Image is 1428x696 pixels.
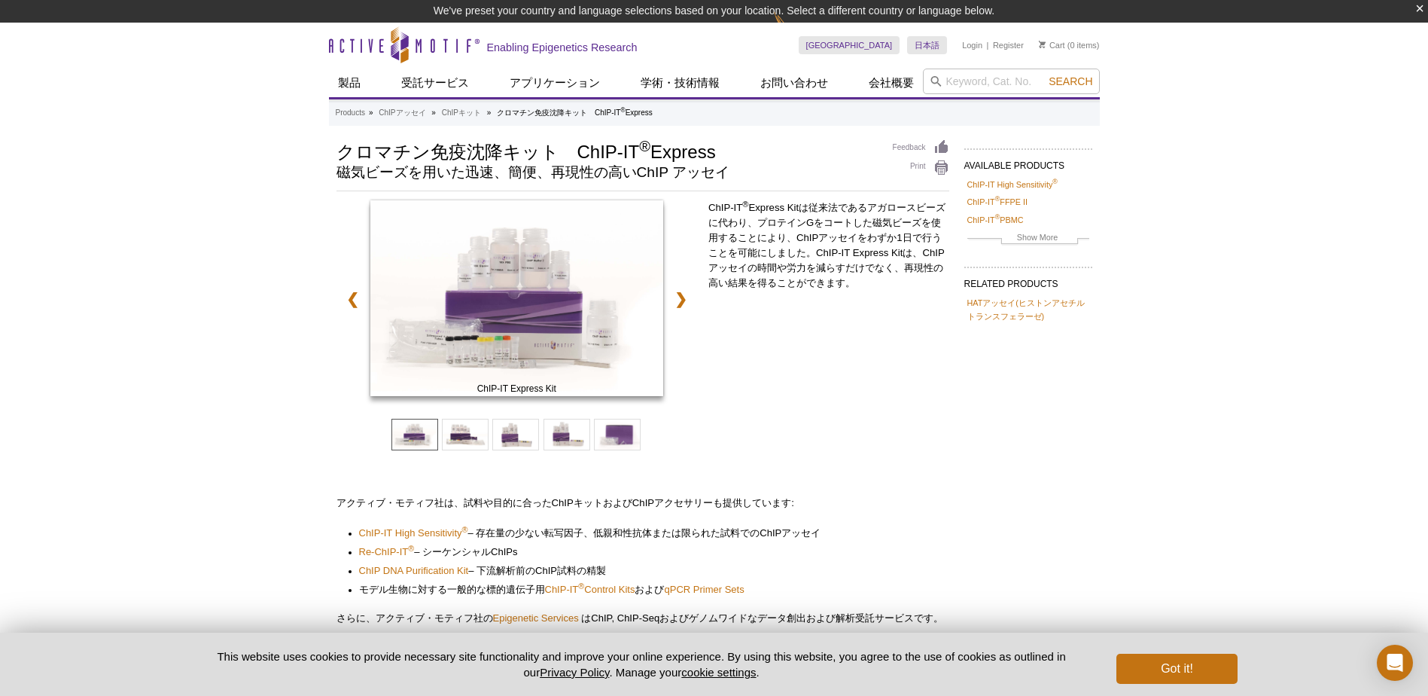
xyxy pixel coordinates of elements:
li: クロマチン免疫沈降キット ChIP-IT Express [497,108,653,117]
img: Your Cart [1039,41,1046,48]
a: ChIP-IT®Control Kits [545,582,635,597]
span: Re-ChIP-IT [359,546,415,557]
sup: ® [408,544,414,553]
a: ChIP-IT High Sensitivity [359,526,462,541]
a: 日本語 [907,36,947,54]
a: 会社概要 [860,69,923,97]
span: は [581,612,591,624]
span: ChIP-IT High Sensitivity [359,527,462,539]
a: [GEOGRAPHIC_DATA] [799,36,900,54]
input: Keyword, Cat. No. [923,69,1100,94]
h1: クロマチン免疫沈降キット ChIP-IT Express [336,139,878,162]
a: ChIP-IT Express Kit [370,200,663,401]
a: Privacy Policy [540,666,609,679]
h2: RELATED PRODUCTS [964,267,1092,294]
span: Search [1049,75,1092,87]
span: ChIP-IT Express Kitは従来法であるアガロースビーズに代わり、プロテインGをコートした磁気ビーズを使用することにより、ChIPアッセイをわずか1日で行うことを可能にしました。Ch... [708,202,945,288]
p: This website uses cookies to provide necessary site functionality and improve your online experie... [191,649,1092,680]
h2: 磁気ビーズを用いた迅速、簡便、再現性の高いChIP アッセイ [336,166,878,179]
a: ChIPキット [442,106,481,120]
a: qPCR Primer Sets [664,582,744,597]
a: 製品 [329,69,370,97]
button: Search [1044,75,1097,88]
img: ChIP-IT Express Kit [370,200,663,396]
a: アプリケーション [501,69,609,97]
a: お問い合わせ [751,69,837,97]
a: ChIP DNA Purification Kit [359,563,469,578]
span: ChIP-IT Express Kit [372,381,661,396]
div: Open Intercom Messenger [1377,645,1413,681]
span: ChIPs [491,546,517,557]
sup: ® [995,196,1000,203]
a: ® [462,526,468,541]
a: Login [962,40,982,50]
span: モデル生物に対する一般的な標的遺伝子用 [359,584,545,595]
li: | [987,36,989,54]
a: 受託サービス [392,69,478,97]
a: HATアッセイ(ヒストンアセチルトランスフェラーゼ) [967,296,1089,323]
span: qPCR Primer Sets [664,584,744,595]
li: » [431,108,436,117]
a: Show More [967,230,1089,248]
a: ChIPアッセイ [379,106,425,120]
span: さらに、アクティブ・モティフ社の [336,612,493,624]
span: アクティブ・モティフ社は、試料や目的に合った キットおよび アクセサリーも提供しています: [336,497,794,508]
a: 学術・技術情報 [632,69,729,97]
span: – シーケンシャル [414,546,517,557]
button: cookie settings [681,666,756,679]
span: ChIP [632,497,654,508]
li: (0 items) [1039,36,1100,54]
span: ChIP [535,565,557,576]
sup: ® [578,582,584,591]
a: ❯ [665,282,697,316]
a: Re-ChIP-IT® [359,545,415,560]
a: ❮ [336,282,369,316]
a: ChIP-IT®PBMC [967,213,1024,227]
span: ChIP-IT Control Kits [545,584,635,595]
span: ChIP [760,527,781,539]
span: ChIP [552,497,574,508]
a: ChIP-IT®FFPE II [967,195,1028,209]
button: Got it! [1116,654,1237,684]
sup: ® [995,213,1000,221]
span: – 下流解析前の 試料の精製 [468,565,606,576]
sup: ® [639,138,650,154]
sup: ® [1052,178,1058,185]
li: » [369,108,373,117]
span: ChIP DNA Purification Kit [359,565,469,576]
sup: ® [620,106,625,114]
sup: ® [462,525,468,534]
a: Cart [1039,40,1065,50]
img: Change Here [774,11,814,47]
h2: Enabling Epigenetics Research [487,41,638,54]
li: » [487,108,492,117]
a: Print [893,160,949,176]
h2: AVAILABLE PRODUCTS [964,148,1092,176]
span: – 存在量の少ない転写因子、低親和性抗体または限られた試料での アッセイ [462,527,821,539]
a: ChIP-IT High Sensitivity® [967,178,1058,191]
a: Register [993,40,1024,50]
sup: ® [742,200,748,209]
span: ChIP, ChIP-Seq [591,612,659,624]
span: および [635,584,664,595]
a: Products [336,106,365,120]
a: Feedback [893,139,949,156]
span: およびゲノムワイドなデータ創出および解析受託サービスです。 [659,612,943,624]
a: Epigenetic Services [493,612,579,624]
